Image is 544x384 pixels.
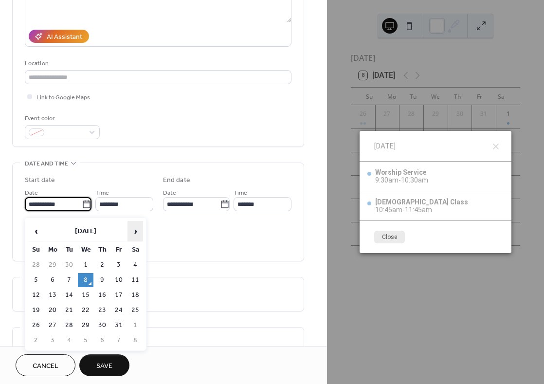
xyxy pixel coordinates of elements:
td: 6 [45,273,60,287]
span: 10:45am [375,206,402,214]
div: AI Assistant [47,32,82,42]
th: We [78,243,93,257]
span: Date [25,188,38,198]
td: 13 [45,288,60,302]
td: 3 [45,333,60,347]
button: AI Assistant [29,30,89,43]
td: 22 [78,303,93,317]
span: Date and time [25,159,68,169]
th: Tu [61,243,77,257]
td: 23 [94,303,110,317]
td: 25 [127,303,143,317]
span: Cancel [33,361,58,371]
span: Date [163,188,176,198]
td: 8 [127,333,143,347]
td: 5 [78,333,93,347]
div: End date [163,175,190,185]
td: 3 [111,258,127,272]
td: 4 [61,333,77,347]
td: 15 [78,288,93,302]
th: Sa [127,243,143,257]
div: Location [25,58,290,69]
span: 11:45am [405,206,432,214]
span: [DATE] [374,141,396,152]
div: Event color [25,113,98,124]
td: 14 [61,288,77,302]
td: 28 [28,258,44,272]
span: ‹ [29,221,43,241]
td: 9 [94,273,110,287]
th: Mo [45,243,60,257]
span: - [402,206,405,214]
td: 8 [78,273,93,287]
button: Save [79,354,129,376]
td: 7 [111,333,127,347]
td: 21 [61,303,77,317]
td: 2 [94,258,110,272]
td: 31 [111,318,127,332]
span: 10:30am [401,176,428,184]
span: Time [234,188,247,198]
td: 1 [78,258,93,272]
td: 12 [28,288,44,302]
td: 17 [111,288,127,302]
td: 11 [127,273,143,287]
span: 9:30am [375,176,399,184]
th: Su [28,243,44,257]
th: Fr [111,243,127,257]
td: 26 [28,318,44,332]
td: 18 [127,288,143,302]
button: Close [374,231,405,243]
td: 6 [94,333,110,347]
td: 29 [78,318,93,332]
td: 7 [61,273,77,287]
div: [DEMOGRAPHIC_DATA] Class [375,198,468,206]
td: 24 [111,303,127,317]
td: 1 [127,318,143,332]
span: › [128,221,143,241]
td: 30 [61,258,77,272]
td: 16 [94,288,110,302]
td: 5 [28,273,44,287]
div: Worship Service [375,168,428,176]
td: 10 [111,273,127,287]
td: 30 [94,318,110,332]
span: Save [96,361,112,371]
td: 4 [127,258,143,272]
td: 28 [61,318,77,332]
th: [DATE] [45,221,127,242]
th: Th [94,243,110,257]
span: Link to Google Maps [36,92,90,103]
td: 2 [28,333,44,347]
td: 20 [45,303,60,317]
span: - [399,176,401,184]
button: Cancel [16,354,75,376]
td: 27 [45,318,60,332]
span: Time [95,188,109,198]
td: 19 [28,303,44,317]
td: 29 [45,258,60,272]
div: Start date [25,175,55,185]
